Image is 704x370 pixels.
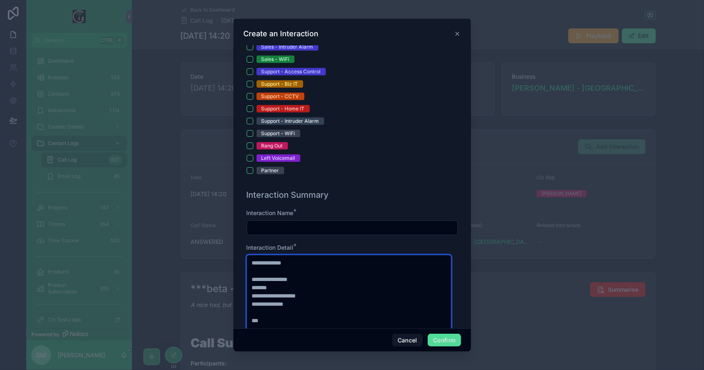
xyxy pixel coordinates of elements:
[261,93,299,100] div: Support - CCTV
[247,209,294,216] span: Interaction Name
[428,334,461,347] button: Confirm
[261,68,321,75] div: Support - Access Control
[261,155,295,162] div: Left Voicemail
[261,117,319,125] div: Support - Intruder Alarm
[261,56,290,63] div: Sales - WiFi
[261,167,279,174] div: Partner
[261,43,313,51] div: Sales - Intruder Alarm
[261,130,295,137] div: Support - WiFi
[247,189,329,201] h1: Interaction Summary
[261,105,305,112] div: Support - Home IT
[261,80,298,88] div: Support - Biz IT
[392,334,423,347] button: Cancel
[244,29,319,39] h3: Create an Interaction
[247,244,294,251] span: Interaction Detail
[261,142,283,150] div: Rang Out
